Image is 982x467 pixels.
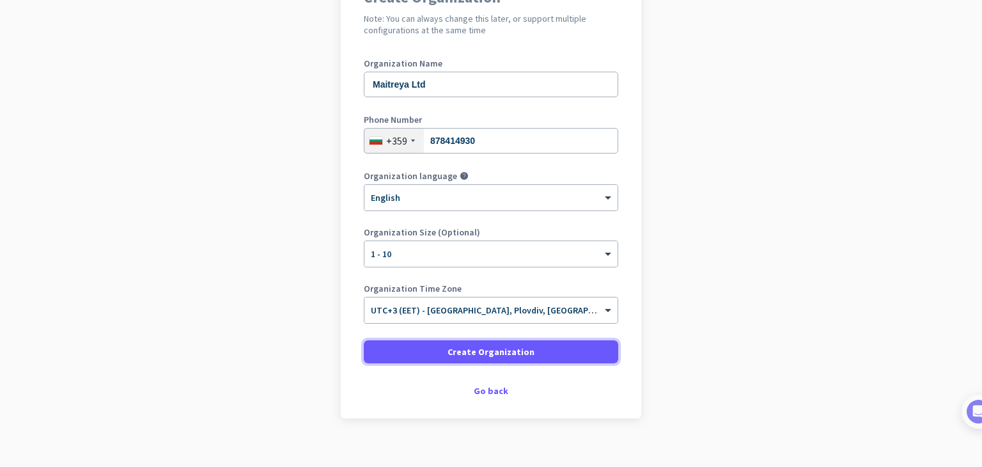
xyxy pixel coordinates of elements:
div: Go back [364,386,618,395]
label: Organization Time Zone [364,284,618,293]
label: Phone Number [364,115,618,124]
button: Create Organization [364,340,618,363]
label: Organization Name [364,59,618,68]
label: Organization language [364,171,457,180]
input: 2 123 456 [364,128,618,154]
i: help [460,171,469,180]
div: +359 [386,134,407,147]
h2: Note: You can always change this later, or support multiple configurations at the same time [364,13,618,36]
input: What is the name of your organization? [364,72,618,97]
span: Create Organization [448,345,534,358]
label: Organization Size (Optional) [364,228,618,237]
